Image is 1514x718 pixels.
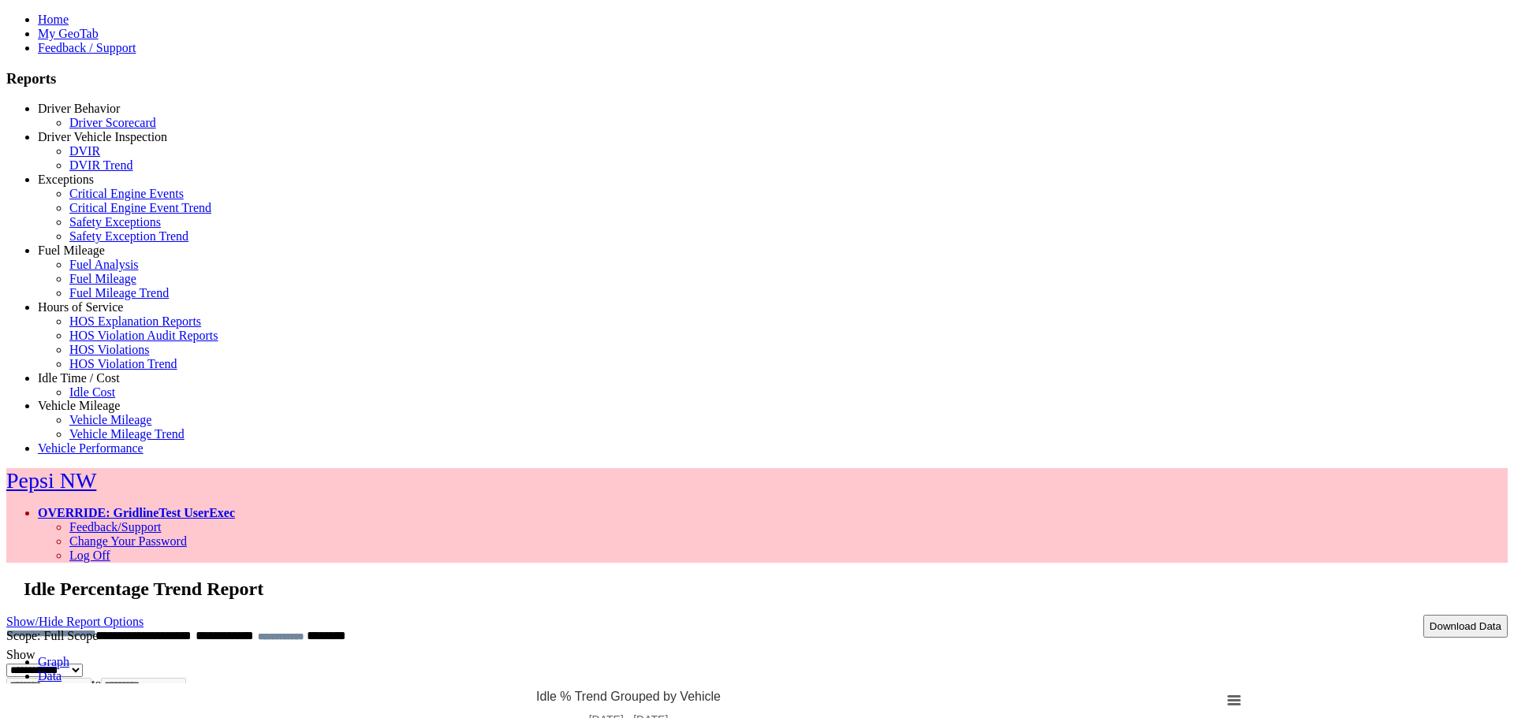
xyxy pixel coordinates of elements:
span: Scope: Full Scope [6,629,98,642]
a: Idle Cost [69,385,115,399]
a: Log Off [69,549,110,562]
a: Fuel Mileage [69,272,136,285]
label: Show [6,648,35,661]
a: Fuel Analysis [69,258,139,271]
a: Change Your Password [69,534,187,548]
a: Home [38,13,69,26]
a: DVIR [69,144,100,158]
a: Safety Exception Trend [69,229,188,243]
a: Vehicle Performance [38,441,144,455]
a: Pepsi NW [6,468,96,493]
a: HOS Violations [69,343,149,356]
a: Fuel Mileage [38,244,105,257]
a: Driver Scorecard [69,116,156,129]
button: Download Data [1423,615,1508,638]
a: Critical Engine Event Trend [69,201,211,214]
a: Fuel Mileage Trend [69,286,169,299]
span: to [91,677,101,690]
a: Vehicle Mileage [38,399,120,412]
a: Hours of Service [38,300,123,314]
a: Graph [38,655,69,668]
tspan: Idle % Trend Grouped by Vehicle [536,690,721,703]
a: Data [38,669,62,683]
a: Idle Time / Cost [38,371,120,385]
h2: Idle Percentage Trend Report [24,578,1508,600]
a: Driver Vehicle Inspection [38,130,167,143]
a: OVERRIDE: GridlineTest UserExec [38,506,235,519]
h3: Reports [6,70,1508,87]
a: Show/Hide Report Options [6,611,144,632]
a: Critical Engine Events [69,187,184,200]
a: DVIR Trend [69,158,132,172]
a: My GeoTab [38,27,99,40]
a: Exceptions [38,173,94,186]
a: Driver Behavior [38,102,120,115]
a: HOS Explanation Reports [69,314,201,328]
a: HOS Violation Audit Reports [69,329,218,342]
a: Safety Exceptions [69,215,161,229]
a: Feedback/Support [69,520,161,534]
a: Feedback / Support [38,41,136,54]
a: Vehicle Mileage Trend [69,427,185,441]
a: HOS Violation Trend [69,357,177,370]
a: Vehicle Mileage [69,413,151,426]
